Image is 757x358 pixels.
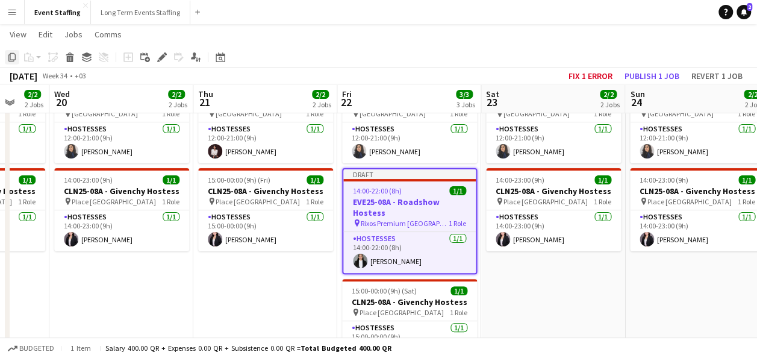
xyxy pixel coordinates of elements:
[630,89,644,99] span: Sun
[25,100,43,109] div: 2 Jobs
[64,29,83,40] span: Jobs
[496,175,544,184] span: 14:00-23:00 (9h)
[450,308,467,317] span: 1 Role
[628,95,644,109] span: 24
[343,232,476,273] app-card-role: Hostesses1/114:00-22:00 (8h)[PERSON_NAME]
[105,344,391,353] div: Salary 400.00 QR + Expenses 0.00 QR + Subsistence 0.00 QR =
[196,95,213,109] span: 21
[25,1,91,24] button: Event Staffing
[198,69,333,163] app-job-card: 12:00-21:00 (9h)1/1LVM25-08B - Louis Vuitton [GEOGRAPHIC_DATA] Client Advisor [GEOGRAPHIC_DATA]1 ...
[340,95,352,109] span: 22
[747,3,752,11] span: 2
[353,186,402,195] span: 14:00-22:00 (8h)
[91,1,190,24] button: Long Term Events Staffing
[503,197,588,206] span: Place [GEOGRAPHIC_DATA]
[594,175,611,184] span: 1/1
[486,69,621,163] app-job-card: 12:00-21:00 (9h)1/1LVM25-08B - Louis Vuitton [GEOGRAPHIC_DATA] Client Advisor [GEOGRAPHIC_DATA]1 ...
[486,168,621,251] app-job-card: 14:00-23:00 (9h)1/1CLN25-08A - Givenchy Hostess Place [GEOGRAPHIC_DATA]1 RoleHostesses1/114:00-23...
[342,122,477,163] app-card-role: Hostesses1/112:00-21:00 (9h)[PERSON_NAME]
[738,197,755,206] span: 1 Role
[34,27,57,42] a: Edit
[449,186,466,195] span: 1/1
[10,70,37,82] div: [DATE]
[342,69,477,163] app-job-card: 12:00-21:00 (9h)1/1LVM25-08B - Louis Vuitton [GEOGRAPHIC_DATA] Client Advisor [GEOGRAPHIC_DATA]1 ...
[600,100,619,109] div: 2 Jobs
[306,197,323,206] span: 1 Role
[54,122,189,163] app-card-role: Hostesses1/112:00-21:00 (9h)[PERSON_NAME]
[40,71,70,80] span: Week 34
[564,68,617,84] button: Fix 1 error
[620,68,684,84] button: Publish 1 job
[198,122,333,163] app-card-role: Hostesses1/112:00-21:00 (9h)[PERSON_NAME]
[163,175,179,184] span: 1/1
[198,89,213,99] span: Thu
[198,168,333,251] app-job-card: 15:00-00:00 (9h) (Fri)1/1CLN25-08A - Givenchy Hostess Place [GEOGRAPHIC_DATA]1 RoleHostesses1/115...
[456,90,473,99] span: 3/3
[169,100,187,109] div: 2 Jobs
[640,175,688,184] span: 14:00-23:00 (9h)
[54,69,189,163] app-job-card: 12:00-21:00 (9h)1/1LVM25-08B - Louis Vuitton [GEOGRAPHIC_DATA] Client Advisor [GEOGRAPHIC_DATA]1 ...
[72,197,156,206] span: Place [GEOGRAPHIC_DATA]
[198,186,333,196] h3: CLN25-08A - Givenchy Hostess
[24,90,41,99] span: 2/2
[90,27,126,42] a: Comms
[6,342,56,355] button: Budgeted
[54,210,189,251] app-card-role: Hostesses1/114:00-23:00 (9h)[PERSON_NAME]
[10,29,26,40] span: View
[19,344,54,353] span: Budgeted
[342,297,477,307] h3: CLN25-08A - Givenchy Hostess
[737,5,751,19] a: 2
[486,210,621,251] app-card-role: Hostesses1/114:00-23:00 (9h)[PERSON_NAME]
[39,29,52,40] span: Edit
[360,308,444,317] span: Place [GEOGRAPHIC_DATA]
[66,344,95,353] span: 1 item
[312,90,329,99] span: 2/2
[198,210,333,251] app-card-role: Hostesses1/115:00-00:00 (9h)[PERSON_NAME]
[486,186,621,196] h3: CLN25-08A - Givenchy Hostess
[162,197,179,206] span: 1 Role
[456,100,475,109] div: 3 Jobs
[484,95,499,109] span: 23
[54,186,189,196] h3: CLN25-08A - Givenchy Hostess
[486,122,621,163] app-card-role: Hostesses1/112:00-21:00 (9h)[PERSON_NAME]
[343,196,476,218] h3: EVE25-08A - Roadshow Hostess
[18,197,36,206] span: 1 Role
[54,168,189,251] app-job-card: 14:00-23:00 (9h)1/1CLN25-08A - Givenchy Hostess Place [GEOGRAPHIC_DATA]1 RoleHostesses1/114:00-23...
[450,286,467,295] span: 1/1
[168,90,185,99] span: 2/2
[60,27,87,42] a: Jobs
[54,89,70,99] span: Wed
[19,175,36,184] span: 1/1
[307,175,323,184] span: 1/1
[75,71,86,80] div: +03
[5,27,31,42] a: View
[486,89,499,99] span: Sat
[687,68,747,84] button: Revert 1 job
[361,219,449,228] span: Rixos Premium [GEOGRAPHIC_DATA], [GEOGRAPHIC_DATA], [GEOGRAPHIC_DATA], [GEOGRAPHIC_DATA]
[208,175,270,184] span: 15:00-00:00 (9h) (Fri)
[64,175,113,184] span: 14:00-23:00 (9h)
[313,100,331,109] div: 2 Jobs
[342,168,477,274] app-job-card: Draft14:00-22:00 (8h)1/1EVE25-08A - Roadshow Hostess Rixos Premium [GEOGRAPHIC_DATA], [GEOGRAPHIC...
[738,175,755,184] span: 1/1
[342,89,352,99] span: Fri
[647,197,732,206] span: Place [GEOGRAPHIC_DATA]
[52,95,70,109] span: 20
[449,219,466,228] span: 1 Role
[600,90,617,99] span: 2/2
[301,344,391,353] span: Total Budgeted 400.00 QR
[352,286,417,295] span: 15:00-00:00 (9h) (Sat)
[95,29,122,40] span: Comms
[343,169,476,179] div: Draft
[594,197,611,206] span: 1 Role
[216,197,300,206] span: Place [GEOGRAPHIC_DATA]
